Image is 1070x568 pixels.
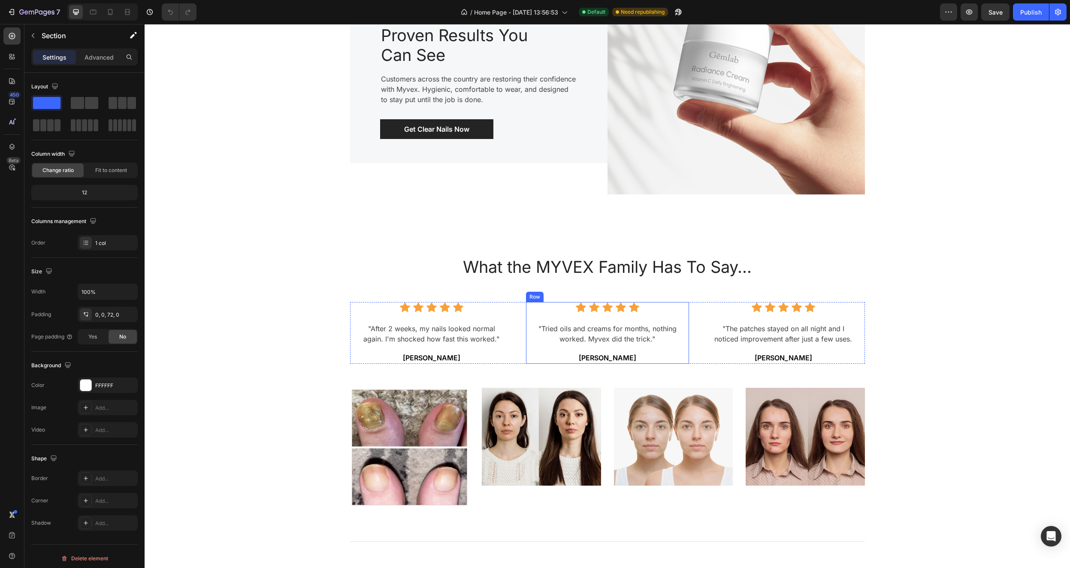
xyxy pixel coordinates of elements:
[95,166,127,174] span: Fit to content
[260,100,325,110] p: Get Clear Nails Now
[568,329,709,339] p: [PERSON_NAME]
[393,299,533,320] p: "Tried oils and creams for months, nothing worked. Myvex did the trick."
[42,166,74,174] span: Change ratio
[42,53,66,62] p: Settings
[95,497,136,505] div: Add...
[85,53,114,62] p: Advanced
[95,382,136,390] div: FFFFFF
[31,519,51,527] div: Shadow
[95,239,136,247] div: 1 col
[337,364,456,462] img: Alt Image
[31,148,77,160] div: Column width
[568,299,709,320] p: "The patches stayed on all night and I noticed improvement after just a few uses.
[88,333,97,341] span: Yes
[206,233,720,254] h2: What the MYVEX Family Has To Say...
[337,542,361,566] img: Alt Image
[236,1,412,42] h2: Proven Results You Can See
[42,30,112,41] p: Section
[31,311,51,318] div: Padding
[236,95,349,115] a: Get Clear Nails Now
[236,50,432,81] p: Customers across the country are restoring their confidence with Myvex. Hygienic, comfortable to ...
[33,187,136,199] div: 12
[601,364,720,462] img: Alt Image
[95,475,136,483] div: Add...
[988,9,1003,16] span: Save
[78,284,137,299] input: Auto
[206,364,325,483] img: Alt Image
[31,360,73,372] div: Background
[1013,3,1049,21] button: Publish
[3,3,64,21] button: 7
[587,8,605,16] span: Default
[31,404,46,411] div: Image
[31,288,45,296] div: Width
[145,24,1070,568] iframe: Design area
[162,3,196,21] div: Undo/Redo
[119,333,126,341] span: No
[31,474,48,482] div: Border
[393,329,533,339] p: [PERSON_NAME]
[95,426,136,434] div: Add...
[981,3,1010,21] button: Save
[31,552,138,565] button: Delete element
[31,81,60,93] div: Layout
[217,299,357,320] p: "After 2 weeks, my nails looked normal again. I'm shocked how fast this worked."
[6,157,21,164] div: Beta
[95,520,136,527] div: Add...
[383,269,397,277] div: Row
[601,542,625,566] img: Alt Image
[31,266,54,278] div: Size
[469,364,589,462] img: Alt Image
[31,216,98,227] div: Columns management
[31,497,48,505] div: Corner
[56,7,60,17] p: 7
[31,426,45,434] div: Video
[95,311,136,319] div: 0, 0, 72, 0
[1041,526,1061,547] div: Open Intercom Messenger
[217,329,357,339] p: [PERSON_NAME]
[31,239,45,247] div: Order
[95,404,136,412] div: Add...
[31,333,73,341] div: Page padding
[31,453,59,465] div: Shape
[474,8,558,17] span: Home Page - [DATE] 13:56:53
[31,381,45,389] div: Color
[469,542,493,566] img: Alt Image
[206,542,230,566] img: Alt Image
[8,91,21,98] div: 450
[61,553,108,564] div: Delete element
[1020,8,1042,17] div: Publish
[470,8,472,17] span: /
[621,8,665,16] span: Need republishing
